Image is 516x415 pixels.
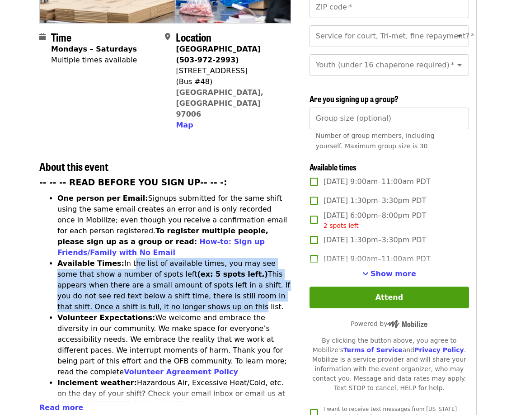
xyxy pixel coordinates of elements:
div: (Bus #48) [176,76,283,87]
button: Map [176,120,193,131]
span: Powered by [351,320,427,327]
span: [DATE] 6:00pm–8:00pm PDT [324,210,426,231]
img: Powered by Mobilize [387,320,427,328]
span: Time [51,29,71,45]
strong: One person per Email: [57,194,148,203]
button: Read more [39,402,83,413]
div: Multiple times available [51,55,137,66]
strong: -- -- -- READ BEFORE YOU SIGN UP-- -- -: [39,178,227,187]
a: Terms of Service [343,346,403,354]
a: How-to: Sign up Friends/Family with No Email [57,237,265,257]
i: map-marker-alt icon [165,33,170,41]
strong: (ex: 5 spots left.) [197,270,267,278]
button: See more timeslots [362,269,416,279]
button: Open [453,59,466,71]
li: Signups submitted for the same shift using the same email creates an error and is only recorded o... [57,193,291,258]
input: [object Object] [310,108,469,129]
div: By clicking the button above, you agree to Mobilize's and . Mobilize is a service provider and wi... [310,336,469,393]
strong: Inclement weather: [57,378,137,387]
span: [DATE] 9:00am–11:00am PDT [324,254,431,264]
i: calendar icon [39,33,46,41]
span: [DATE] 9:00am–11:00am PDT [324,176,431,187]
span: Number of group members, including yourself. Maximum group size is 30 [316,132,435,150]
span: Are you signing up a group? [310,93,399,104]
li: We welcome and embrace the diversity in our community. We make space for everyone’s accessibility... [57,312,291,377]
strong: To register multiple people, please sign up as a group or read: [57,226,268,246]
button: Open [453,30,466,42]
span: Available times [310,161,357,173]
a: Privacy Policy [414,346,464,354]
a: [GEOGRAPHIC_DATA], [GEOGRAPHIC_DATA] 97006 [176,88,263,118]
button: Attend [310,287,469,308]
li: In the list of available times, you may see some that show a number of spots left This appears wh... [57,258,291,312]
strong: Available Times: [57,259,124,268]
strong: Volunteer Expectations: [57,313,155,322]
a: Volunteer Agreement Policy [124,368,238,376]
span: About this event [39,158,108,174]
span: Location [176,29,211,45]
strong: [GEOGRAPHIC_DATA] (503-972-2993) [176,45,260,64]
span: Read more [39,403,83,412]
span: 2 spots left [324,222,359,229]
span: Map [176,121,193,129]
span: Show more [371,269,416,278]
div: [STREET_ADDRESS] [176,66,283,76]
strong: Mondays – Saturdays [51,45,137,53]
span: [DATE] 1:30pm–3:30pm PDT [324,195,426,206]
span: [DATE] 1:30pm–3:30pm PDT [324,235,426,245]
